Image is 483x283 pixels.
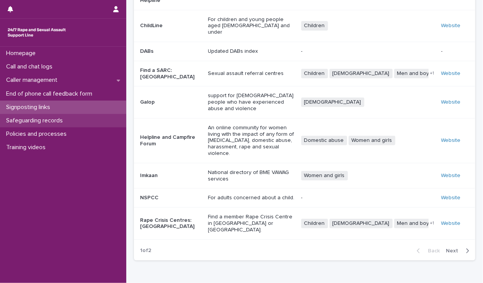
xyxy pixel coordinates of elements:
span: [DEMOGRAPHIC_DATA] [330,69,393,78]
p: Imkaan [140,172,202,179]
button: Back [411,247,443,254]
p: Training videos [3,144,52,151]
tr: NSPCCFor adults concerned about a child.-Website [134,189,475,208]
span: Children [301,21,328,31]
p: ChildLine [140,23,202,29]
span: Women and girls [349,136,395,145]
p: Sexual assault referral centres [208,70,295,77]
p: For adults concerned about a child. [208,195,295,201]
p: National directory of BME VAWAG services [208,169,295,182]
p: Signposting links [3,104,56,111]
p: 1 of 2 [134,241,157,260]
p: An online community for women living with the impact of any form of [MEDICAL_DATA], domestic abus... [208,125,295,157]
tr: Rape Crisis Centres: [GEOGRAPHIC_DATA]Find a member Rape Crisis Centre in [GEOGRAPHIC_DATA] or [G... [134,208,475,239]
p: Safeguarding records [3,117,69,124]
p: Find a member Rape Crisis Centre in [GEOGRAPHIC_DATA] or [GEOGRAPHIC_DATA]. [208,214,295,233]
span: Children [301,219,328,228]
span: Domestic abuse [301,136,347,145]
p: For children and young people aged [DEMOGRAPHIC_DATA] and under [208,16,295,36]
a: Website [441,195,461,200]
tr: DABsUpdated DABs index--- [134,42,475,61]
span: [DEMOGRAPHIC_DATA] [301,98,364,107]
p: - [301,195,435,201]
tr: Helpline and Campfire ForumAn online community for women living with the impact of any form of [M... [134,118,475,163]
p: DABs [140,48,202,55]
p: Updated DABs index [208,48,295,55]
span: Next [446,248,463,254]
p: NSPCC [140,195,202,201]
tr: Find a SARC: [GEOGRAPHIC_DATA]Sexual assault referral centresChildren[DEMOGRAPHIC_DATA]Men and bo... [134,61,475,86]
span: + 1 [430,221,434,226]
button: Next [443,247,475,254]
a: Website [441,173,461,178]
p: Rape Crisis Centres: [GEOGRAPHIC_DATA] [140,217,202,230]
img: rhQMoQhaT3yELyF149Cw [6,25,67,40]
span: Women and girls [301,171,348,181]
span: Back [423,248,440,254]
span: + 1 [430,71,434,76]
p: Homepage [3,50,42,57]
a: Website [441,99,461,105]
tr: ImkaanNational directory of BME VAWAG servicesWomen and girlsWebsite [134,163,475,189]
p: Policies and processes [3,130,73,138]
a: Website [441,71,461,76]
a: Website [441,23,461,28]
p: Call and chat logs [3,63,59,70]
p: Caller management [3,76,64,84]
a: Website [441,221,461,226]
span: [DEMOGRAPHIC_DATA] [330,219,393,228]
span: Men and boys [394,69,435,78]
a: Website [441,138,461,143]
span: Children [301,69,328,78]
p: - [441,47,444,55]
span: Men and boys [394,219,435,228]
p: Galop [140,99,202,106]
p: Find a SARC: [GEOGRAPHIC_DATA] [140,67,202,80]
p: - [301,48,435,55]
tr: ChildLineFor children and young people aged [DEMOGRAPHIC_DATA] and underChildrenWebsite [134,10,475,42]
p: Helpline and Campfire Forum [140,134,202,147]
p: End of phone call feedback form [3,90,98,98]
p: support for [DEMOGRAPHIC_DATA] people who have experienced abuse and violence [208,93,295,112]
tr: Galopsupport for [DEMOGRAPHIC_DATA] people who have experienced abuse and violence[DEMOGRAPHIC_DA... [134,86,475,118]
